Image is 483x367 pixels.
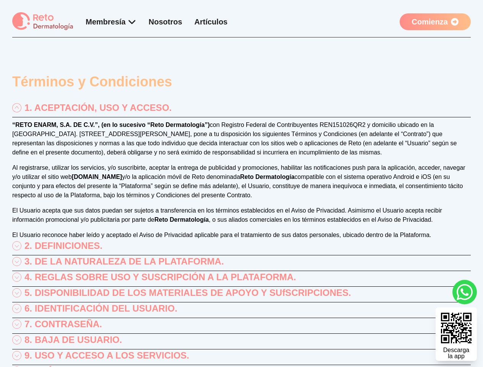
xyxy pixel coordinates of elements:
p: 2. DEFINICIONES. [24,240,102,252]
h1: Términos y Condiciones [12,74,471,89]
a: Nosotros [149,18,182,26]
p: El Usuario reconoce haber leído y aceptado el Aviso de Privacidad aplicable para el tratamiento d... [12,231,471,240]
p: 5. DISPONIBILIDAD DE LOS MATERIALES DE APOYO Y SUfSCRIPCIONES. [24,287,351,299]
a: whatsapp button [452,280,477,304]
p: con Registro Federal de Contribuyentes REN151026QR2 y domicilio ubicado en la [GEOGRAPHIC_DATA]. ... [12,120,471,157]
p: 9. USO Y ACCESO A LOS SERVICIOS. [24,349,189,362]
p: 4. REGLAS SOBRE USO Y SUSCRIPCIÓN A LA PLATAFORMA. [24,271,296,283]
img: logo Reto dermatología [12,12,73,31]
span: Reto Dermatología [240,174,294,180]
div: Membresía [86,16,137,27]
a: Artículos [194,18,228,26]
p: 6. IDENTIFICACIÓN DEL USUARIO. [24,302,177,315]
div: Descarga la app [443,347,469,359]
p: 3. DE LA NATURALEZA DE LA PLATAFORMA. [24,255,224,268]
span: Reto Dermatología [154,216,209,223]
p: Al registrarse, utilizar los servicios, y/o suscribirte, aceptar la entrega de publicidad y promo... [12,163,471,200]
p: 8. BAJA DE USUARIO. [24,334,122,346]
p: 1. ACEPTACIÓN, USO Y ACCESO. [24,102,172,114]
a: Comienza [400,13,471,30]
p: El Usuario acepta que sus datos puedan ser sujetos a transferencia en los términos establecidos e... [12,206,471,224]
span: “RETO ENARM, S.A. DE C.V.”, (en lo sucesivo “Reto Dermatología”) [12,122,210,128]
a: [DOMAIN_NAME] [72,174,122,180]
p: 7. CONTRASEÑA. [24,318,102,330]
